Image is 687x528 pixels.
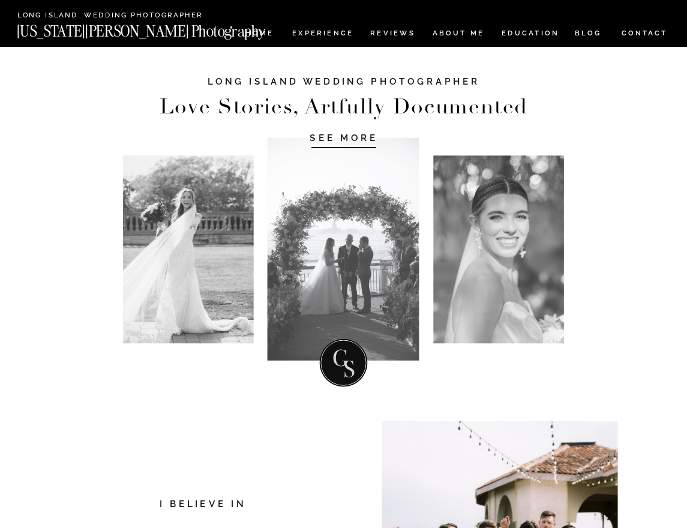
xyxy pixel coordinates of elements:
a: Experience [292,29,352,39]
a: [US_STATE][PERSON_NAME] Photography [17,23,304,33]
a: EDUCATION [500,29,560,39]
h1: LONG ISLAND WEDDING PHOTOGRAPHEr [194,76,494,98]
a: CONTACT [620,26,668,39]
a: BLOG [575,29,602,39]
a: ABOUT ME [432,29,484,39]
h2: Love Stories, Artfully Documented [147,98,541,116]
a: Long Island Wedding Photographer [17,11,207,20]
a: HOME [244,29,276,39]
a: SEE MORE [290,132,398,143]
a: REVIEWS [370,29,413,39]
h2: I believe in [99,497,306,513]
